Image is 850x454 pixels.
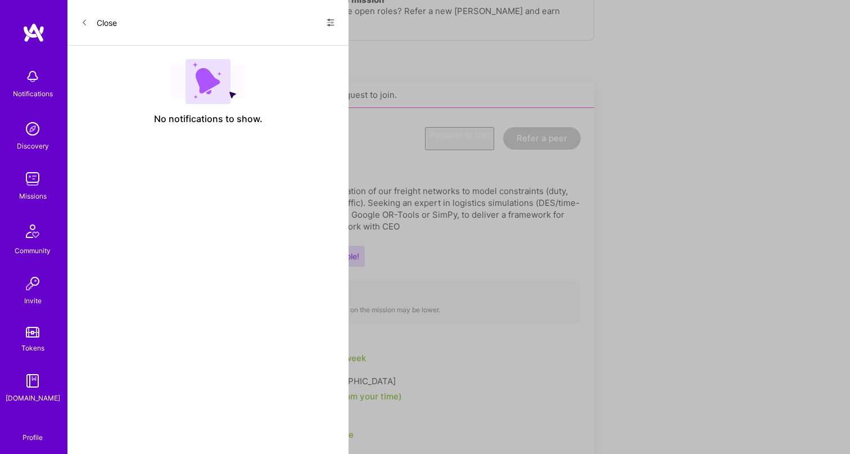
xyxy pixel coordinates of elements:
[24,295,42,307] div: Invite
[21,65,44,88] img: bell
[19,420,47,442] a: Profile
[19,190,47,202] div: Missions
[22,23,45,43] img: logo
[26,327,39,338] img: tokens
[81,14,117,32] button: Close
[171,59,245,104] img: empty
[21,370,44,392] img: guide book
[6,392,60,404] div: [DOMAIN_NAME]
[17,140,49,152] div: Discovery
[154,113,263,125] span: No notifications to show.
[21,168,44,190] img: teamwork
[19,218,46,245] img: Community
[21,272,44,295] img: Invite
[21,118,44,140] img: discovery
[22,431,43,442] div: Profile
[21,342,44,354] div: Tokens
[15,245,51,257] div: Community
[13,88,53,100] div: Notifications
